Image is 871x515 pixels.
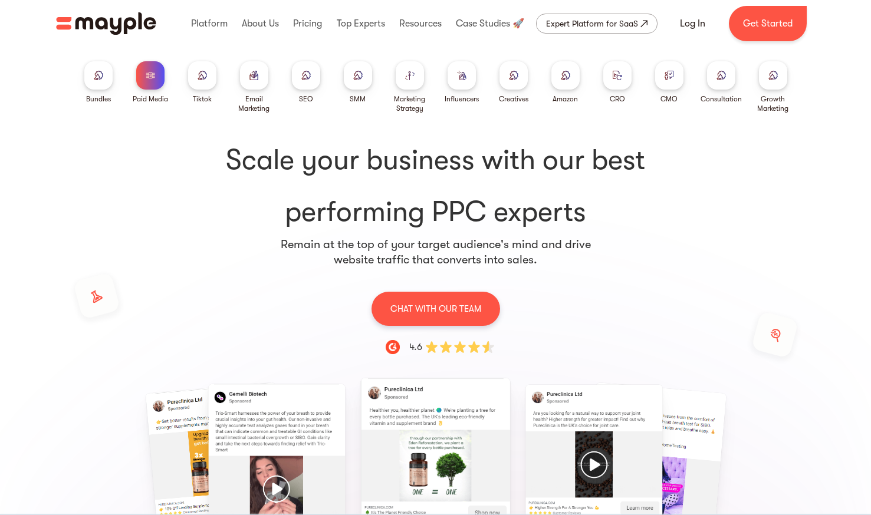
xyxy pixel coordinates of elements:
a: Get Started [729,6,807,41]
div: Email Marketing [233,94,275,113]
a: Tiktok [188,61,216,104]
a: Expert Platform for SaaS [536,14,658,34]
span: Scale your business with our best [77,141,794,179]
a: Creatives [499,61,528,104]
a: Growth Marketing [752,61,794,113]
a: Marketing Strategy [389,61,431,113]
p: Remain at the top of your target audience's mind and drive website traffic that converts into sales. [280,237,591,268]
a: Paid Media [133,61,168,104]
a: Amazon [551,61,580,104]
a: SMM [344,61,372,104]
div: Top Experts [334,5,388,42]
div: Platform [188,5,231,42]
a: Email Marketing [233,61,275,113]
div: SMM [350,94,366,104]
div: Tiktok [193,94,212,104]
div: About Us [239,5,282,42]
div: Growth Marketing [752,94,794,113]
a: CMO [655,61,683,104]
a: Influencers [445,61,479,104]
div: Expert Platform for SaaS [546,16,638,31]
div: SEO [299,94,313,104]
a: Log In [666,9,719,38]
div: 4.6 [409,340,422,354]
a: CRO [603,61,632,104]
div: CMO [660,94,678,104]
div: 3 / 15 [529,388,659,514]
a: Bundles [84,61,113,104]
a: CHAT WITH OUR TEAM [372,291,500,326]
a: Consultation [701,61,742,104]
a: home [56,12,156,35]
div: Pricing [290,5,325,42]
div: Consultation [701,94,742,104]
p: CHAT WITH OUR TEAM [390,301,481,316]
iframe: Chat Widget [812,458,871,515]
h1: performing PPC experts [77,141,794,231]
div: Marketing Strategy [389,94,431,113]
div: Influencers [445,94,479,104]
div: Creatives [499,94,528,104]
div: Bundles [86,94,111,104]
img: Mayple logo [56,12,156,35]
div: Paid Media [133,94,168,104]
div: 2 / 15 [370,388,501,515]
div: Resources [396,5,445,42]
a: SEO [292,61,320,104]
div: CRO [610,94,625,104]
div: Amazon [553,94,578,104]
